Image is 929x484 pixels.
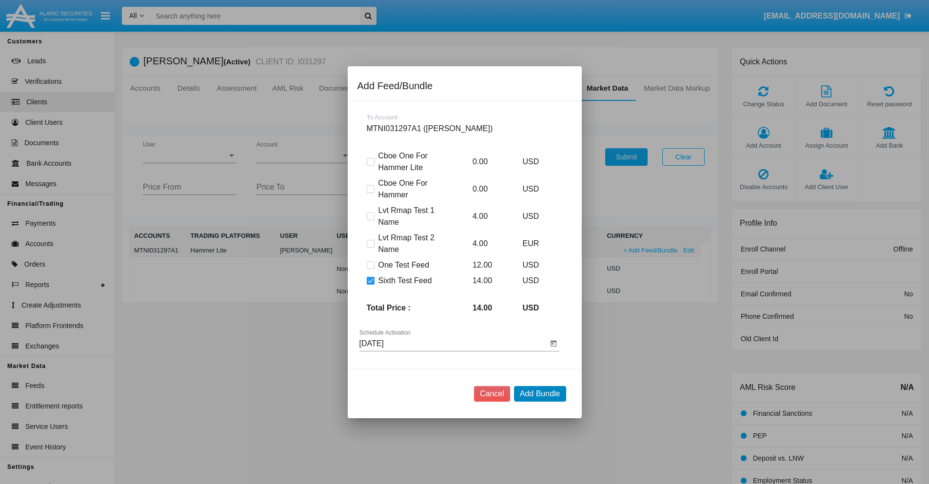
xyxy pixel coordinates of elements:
[378,150,452,174] span: Cboe One For Hammer Lite
[548,338,559,349] button: Open calendar
[367,124,493,133] span: MTNI031297A1 ([PERSON_NAME])
[515,238,559,250] p: EUR
[378,177,452,201] span: Cboe One For Hammer
[515,275,559,287] p: USD
[514,386,566,402] button: Add Bundle
[378,205,452,228] span: Lvt Rmap Test 1 Name
[474,386,510,402] button: Cancel
[465,156,509,168] p: 0.00
[515,259,559,271] p: USD
[465,238,509,250] p: 4.00
[378,232,452,255] span: Lvt Rmap Test 2 Name
[515,211,559,222] p: USD
[465,259,509,271] p: 12.00
[357,78,572,94] div: Add Feed/Bundle
[378,259,430,271] span: One Test Feed
[465,302,509,314] p: 14.00
[359,302,459,314] p: Total Price :
[465,211,509,222] p: 4.00
[465,275,509,287] p: 14.00
[515,156,559,168] p: USD
[378,275,432,287] span: Sixth Test Feed
[367,114,398,121] span: To Account
[515,302,559,314] p: USD
[465,183,509,195] p: 0.00
[515,183,559,195] p: USD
